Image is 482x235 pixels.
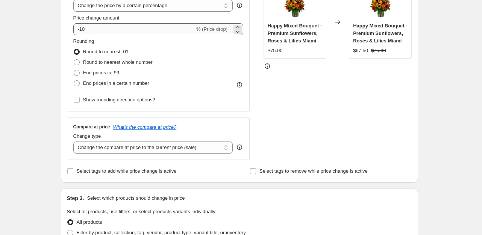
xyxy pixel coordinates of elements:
[353,23,407,44] span: Happy Mixed Bouquet - Premium Sunflowers, Roses & Lilies Miami
[268,23,322,44] span: Happy Mixed Bouquet - Premium Sunflowers, Roses & Lilies Miami
[196,26,227,32] span: % (Price drop)
[73,133,101,139] span: Change type
[87,194,185,202] p: Select which products should change in price
[73,124,110,130] h3: Compare at price
[371,47,386,54] strike: $75.00
[268,47,283,54] div: $75.00
[73,23,195,35] input: -15
[77,168,177,174] span: Select tags to add while price change is active
[83,97,155,102] span: Show rounding direction options?
[83,70,120,75] span: End prices in .99
[67,194,84,202] h2: Step 3.
[236,2,243,9] div: help
[259,168,368,174] span: Select tags to remove while price change is active
[83,80,149,86] span: End prices in a certain number
[77,219,102,225] span: All products
[353,47,368,54] div: $67.50
[67,209,215,214] span: Select all products, use filters, or select products variants individually
[83,49,129,54] span: Round to nearest .01
[73,15,120,21] span: Price change amount
[236,143,243,151] div: help
[83,59,153,65] span: Round to nearest whole number
[113,124,177,130] button: What's the compare at price?
[73,38,94,44] span: Rounding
